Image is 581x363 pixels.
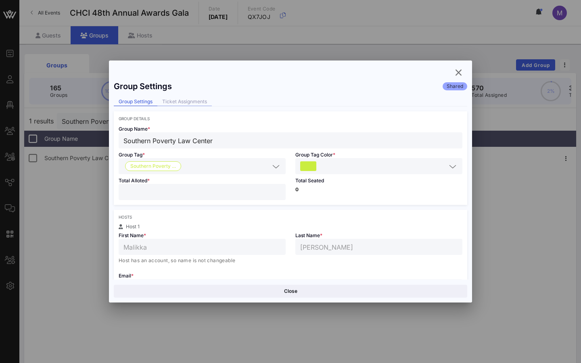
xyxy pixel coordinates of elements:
[119,152,145,158] span: Group Tag
[119,273,134,279] span: Email
[119,257,235,263] span: Host has an account, so name is not changeable
[114,81,172,91] div: Group Settings
[443,82,467,90] div: Shared
[295,177,324,184] span: Total Seated
[295,152,335,158] span: Group Tag Color
[295,232,322,238] span: Last Name
[119,116,462,121] div: Group Details
[130,162,176,171] span: Southern Poverty …
[295,187,462,192] p: 0
[119,232,146,238] span: First Name
[157,98,212,106] div: Ticket Assignments
[114,285,467,298] button: Close
[126,223,140,229] span: Host 1
[119,158,286,174] div: Southern Poverty Law Center
[119,126,150,132] span: Group Name
[119,177,150,184] span: Total Alloted
[119,215,462,219] div: Hosts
